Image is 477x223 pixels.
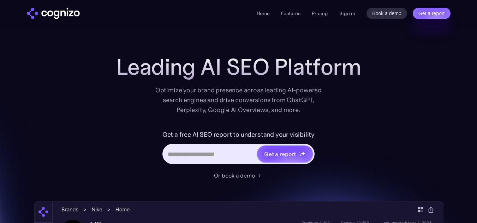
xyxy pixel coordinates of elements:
a: Get a reportstarstarstar [256,145,314,163]
a: Book a demo [366,8,407,19]
div: Or book a demo [214,171,255,180]
a: Features [281,10,300,17]
a: Get a report [413,8,451,19]
label: Get a free AI SEO report to understand your visibility [162,129,315,140]
img: star [299,154,302,156]
a: Pricing [312,10,328,17]
img: star [299,151,300,153]
a: home [27,8,80,19]
a: Or book a demo [214,171,263,180]
div: Get a report [264,150,296,158]
form: Hero URL Input Form [162,129,315,168]
div: Optimize your brand presence across leading AI-powered search engines and drive conversions from ... [152,85,326,115]
h1: Leading AI SEO Platform [116,54,361,80]
img: star [301,151,305,156]
img: cognizo logo [27,8,80,19]
a: Sign in [339,9,355,18]
a: Home [257,10,270,17]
